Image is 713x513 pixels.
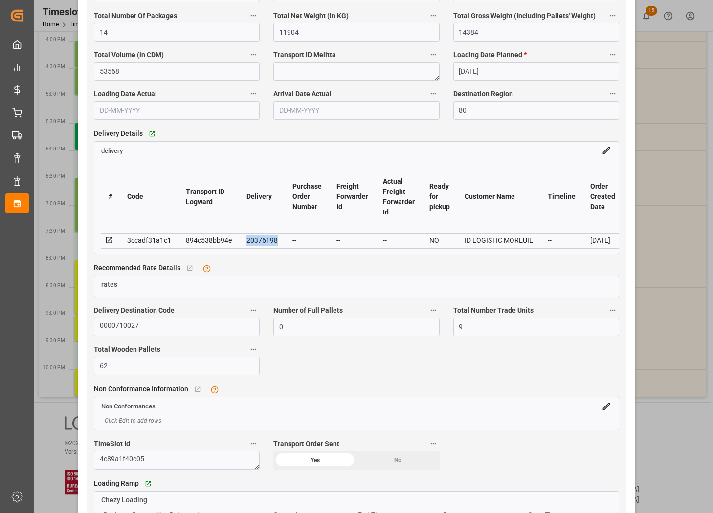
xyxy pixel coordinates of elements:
[105,416,161,425] span: Click Edit to add rows
[94,492,619,505] a: Chezy Loading
[94,11,177,21] span: Total Number Of Packages
[94,128,143,139] span: Delivery Details
[94,263,180,273] span: Recommended Rate Details
[583,160,623,234] th: Order Created Date
[590,235,615,246] div: [DATE]
[94,50,164,60] span: Total Volume (in CDM)
[453,50,527,60] span: Loading Date Planned
[356,451,440,470] div: No
[101,496,147,504] span: Chezy Loading
[453,89,513,99] span: Destination Region
[127,235,171,246] div: 3ccadf31a1c1
[453,305,534,316] span: Total Number Trade Units
[186,235,232,246] div: 894c538bb94e
[247,48,260,61] button: Total Volume (in CDM)
[247,87,260,100] button: Loading Date Actual
[273,305,343,316] span: Number of Full Pallets
[427,9,440,22] button: Total Net Weight (in KG)
[427,48,440,61] button: Transport ID Melitta
[239,160,285,234] th: Delivery
[427,304,440,317] button: Number of Full Pallets
[453,62,619,81] input: DD-MM-YYYY
[94,305,175,316] span: Delivery Destination Code
[285,160,329,234] th: Purchase Order Number
[247,343,260,356] button: Total Wooden Pallets
[606,304,619,317] button: Total Number Trade Units
[540,160,583,234] th: Timeline
[429,235,450,246] div: NO
[247,437,260,450] button: TimeSlot Id
[120,160,178,234] th: Code
[548,235,576,246] div: --
[94,318,260,336] textarea: 0000710027
[94,439,130,449] span: TimeSlot Id
[247,304,260,317] button: Delivery Destination Code
[178,160,239,234] th: Transport ID Logward
[101,402,156,409] a: Non Conformances
[94,276,619,290] a: rates
[606,87,619,100] button: Destination Region
[336,235,368,246] div: --
[101,160,120,234] th: #
[427,437,440,450] button: Transport Order Sent
[606,9,619,22] button: Total Gross Weight (Including Pallets' Weight)
[273,451,356,470] div: Yes
[94,478,139,489] span: Loading Ramp
[292,235,322,246] div: --
[101,147,123,154] span: delivery
[247,9,260,22] button: Total Number Of Packages
[273,89,332,99] span: Arrival Date Actual
[101,280,117,288] span: rates
[457,160,540,234] th: Customer Name
[383,235,415,246] div: --
[376,160,422,234] th: Actual Freight Forwarder Id
[94,451,260,470] textarea: 4c89a1f40c05
[273,439,339,449] span: Transport Order Sent
[94,101,260,120] input: DD-MM-YYYY
[94,89,157,99] span: Loading Date Actual
[453,11,596,21] span: Total Gross Weight (Including Pallets' Weight)
[94,344,160,355] span: Total Wooden Pallets
[273,50,336,60] span: Transport ID Melitta
[427,87,440,100] button: Arrival Date Actual
[101,146,123,154] a: delivery
[246,235,278,246] div: 20376198
[465,235,533,246] div: ID LOGISTIC MOREUIL
[94,384,188,394] span: Non Conformance Information
[273,11,349,21] span: Total Net Weight (in KG)
[422,160,457,234] th: Ready for pickup
[273,101,439,120] input: DD-MM-YYYY
[329,160,376,234] th: Freight Forwarder Id
[606,48,619,61] button: Loading Date Planned *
